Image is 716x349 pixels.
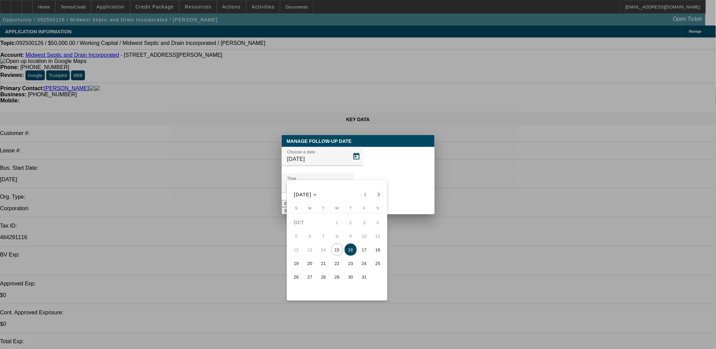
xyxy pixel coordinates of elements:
button: October 31, 2025 [357,270,371,284]
span: 19 [290,257,302,269]
span: 31 [358,271,370,283]
button: October 23, 2025 [344,256,357,270]
span: S [377,206,379,210]
span: 26 [290,271,302,283]
td: OCT [290,216,330,229]
span: 18 [372,244,384,256]
span: 20 [304,257,316,269]
span: T [322,206,325,210]
button: October 16, 2025 [344,243,357,256]
button: October 1, 2025 [330,216,344,229]
span: 13 [304,244,316,256]
span: 8 [331,230,343,242]
button: October 11, 2025 [371,229,385,243]
button: October 7, 2025 [317,229,330,243]
span: 27 [304,271,316,283]
button: October 27, 2025 [303,270,317,284]
span: 24 [358,257,370,269]
button: October 14, 2025 [317,243,330,256]
span: 22 [331,257,343,269]
button: October 19, 2025 [290,256,303,270]
span: 14 [317,244,330,256]
button: Next month [372,188,386,201]
span: 6 [304,230,316,242]
span: T [350,206,352,210]
button: October 13, 2025 [303,243,317,256]
span: 2 [345,216,357,229]
button: October 20, 2025 [303,256,317,270]
span: 28 [317,271,330,283]
span: F [363,206,366,210]
button: October 26, 2025 [290,270,303,284]
span: 25 [372,257,384,269]
span: 12 [290,244,302,256]
span: 16 [345,244,357,256]
button: October 5, 2025 [290,229,303,243]
button: October 21, 2025 [317,256,330,270]
button: October 29, 2025 [330,270,344,284]
span: 3 [358,216,370,229]
button: October 12, 2025 [290,243,303,256]
button: October 18, 2025 [371,243,385,256]
button: October 8, 2025 [330,229,344,243]
button: October 15, 2025 [330,243,344,256]
span: W [335,206,339,210]
span: M [308,206,311,210]
button: October 2, 2025 [344,216,357,229]
span: 1 [331,216,343,229]
button: October 28, 2025 [317,270,330,284]
span: [DATE] [294,192,312,197]
button: October 10, 2025 [357,229,371,243]
button: Choose month and year [291,188,319,201]
button: October 9, 2025 [344,229,357,243]
button: October 17, 2025 [357,243,371,256]
span: 23 [345,257,357,269]
span: 10 [358,230,370,242]
span: 29 [331,271,343,283]
span: 9 [345,230,357,242]
button: October 6, 2025 [303,229,317,243]
button: October 4, 2025 [371,216,385,229]
button: October 22, 2025 [330,256,344,270]
span: 5 [290,230,302,242]
span: 17 [358,244,370,256]
button: October 30, 2025 [344,270,357,284]
button: October 3, 2025 [357,216,371,229]
span: 11 [372,230,384,242]
button: October 24, 2025 [357,256,371,270]
span: S [295,206,297,210]
span: 21 [317,257,330,269]
span: 30 [345,271,357,283]
span: 4 [372,216,384,229]
span: 15 [331,244,343,256]
button: October 25, 2025 [371,256,385,270]
span: 7 [317,230,330,242]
